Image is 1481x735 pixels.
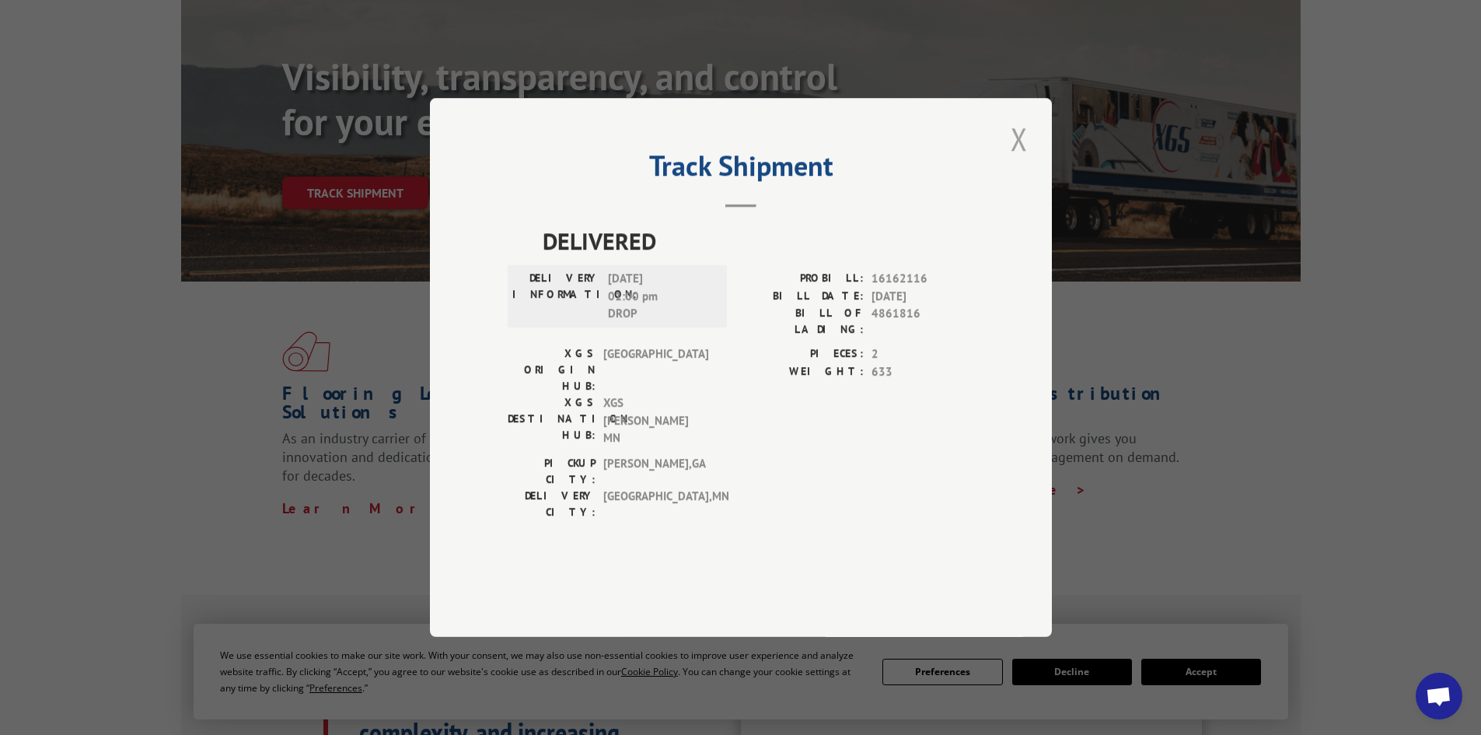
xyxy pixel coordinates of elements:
[508,488,596,520] label: DELIVERY CITY:
[608,270,713,323] span: [DATE] 01:00 pm DROP
[871,270,974,288] span: 16162116
[871,288,974,306] span: [DATE]
[603,394,708,447] span: XGS [PERSON_NAME] MN
[603,455,708,488] span: [PERSON_NAME] , GA
[871,305,974,338] span: 4861816
[508,455,596,488] label: PICKUP CITY:
[871,345,974,363] span: 2
[741,288,864,306] label: BILL DATE:
[741,345,864,363] label: PIECES:
[543,223,974,258] span: DELIVERED
[1006,117,1032,160] button: Close modal
[741,363,864,381] label: WEIGHT:
[512,270,600,323] label: DELIVERY INFORMATION:
[871,363,974,381] span: 633
[508,394,596,447] label: XGS DESTINATION HUB:
[741,270,864,288] label: PROBILL:
[508,345,596,394] label: XGS ORIGIN HUB:
[1416,673,1462,719] a: Open chat
[508,155,974,184] h2: Track Shipment
[603,345,708,394] span: [GEOGRAPHIC_DATA]
[741,305,864,338] label: BILL OF LADING:
[603,488,708,520] span: [GEOGRAPHIC_DATA] , MN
